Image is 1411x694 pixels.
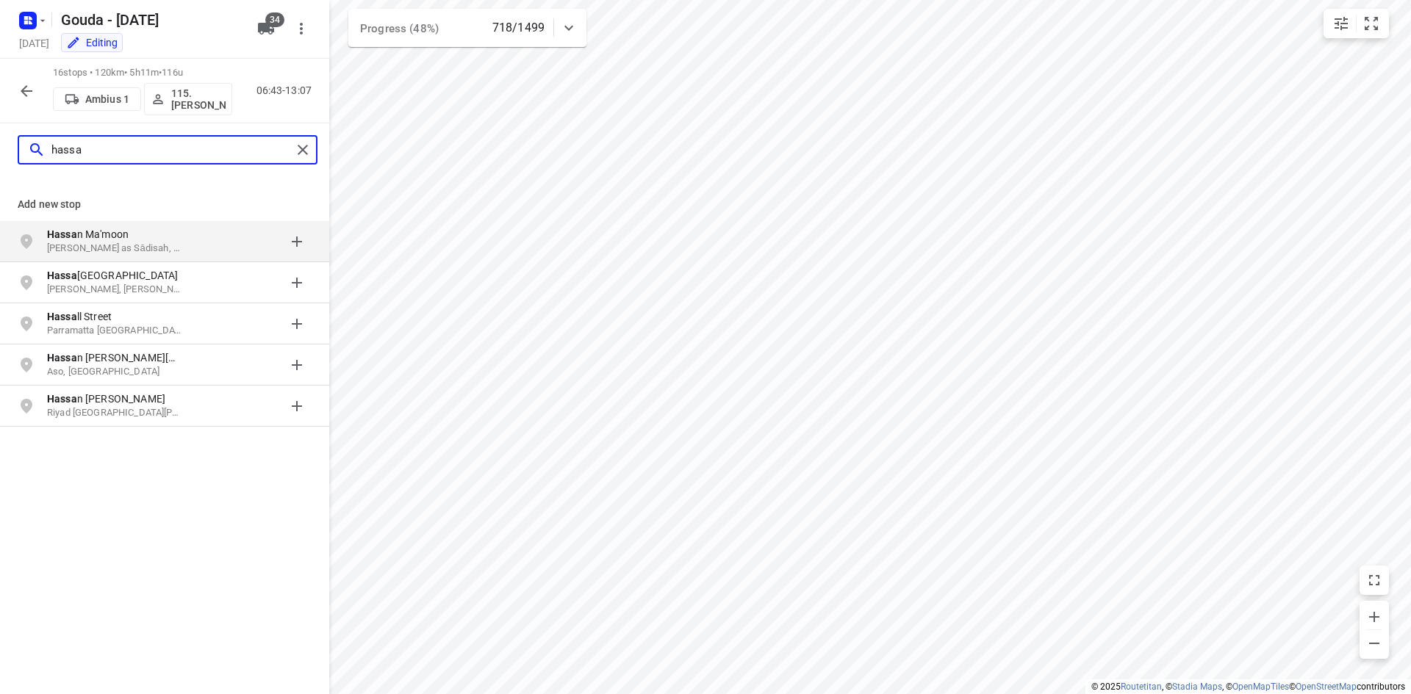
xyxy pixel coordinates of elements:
[1296,682,1357,692] a: OpenStreetMap
[18,197,312,212] p: Add new stop
[47,350,182,365] p: n [PERSON_NAME][GEOGRAPHIC_DATA]
[1232,682,1289,692] a: OpenMapTiles
[47,270,77,281] b: Hassa
[53,66,232,80] p: 16 stops • 120km • 5h11m
[13,35,55,51] h5: Project date
[47,324,182,338] p: Parramatta Nieuw-Zuid-Wales, Australië
[47,242,182,256] p: Al Mintaqah as Sādisah, Nasr City, Egypte
[53,87,141,111] button: Ambius 1
[47,391,182,406] p: n [PERSON_NAME]
[47,228,77,240] b: Hassa
[1172,682,1222,692] a: Stadia Maps
[47,311,77,322] b: Hassa
[256,83,317,98] p: 06:43-13:07
[47,227,182,242] p: n Ma'moon
[47,406,182,420] p: Riyad [GEOGRAPHIC_DATA][PERSON_NAME]
[360,22,439,35] span: Progress (48%)
[85,93,129,105] p: Ambius 1
[251,14,281,43] button: 34
[47,352,77,364] b: Hassa
[47,393,77,405] b: Hassa
[47,365,182,379] p: Aso, [GEOGRAPHIC_DATA]
[1091,682,1405,692] li: © 2025 , © , © © contributors
[51,139,292,162] input: Add or search stops within route
[265,12,284,27] span: 34
[159,67,162,78] span: •
[47,309,182,324] p: ll Street
[162,67,183,78] span: 116u
[492,19,545,37] p: 718/1499
[348,9,586,47] div: Progress (48%)718/1499
[47,283,182,297] p: Rasheed Colony, Hasan Nagar, Shivarampally Jagir, Telangana, India
[47,268,182,283] p: [GEOGRAPHIC_DATA]
[287,14,316,43] button: More
[1326,9,1356,38] button: Map settings
[66,35,118,50] div: Editing
[144,83,232,115] button: 115.[PERSON_NAME]
[1324,9,1389,38] div: small contained button group
[55,8,245,32] h5: Gouda - [DATE]
[171,87,226,111] p: 115.[PERSON_NAME]
[1121,682,1162,692] a: Routetitan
